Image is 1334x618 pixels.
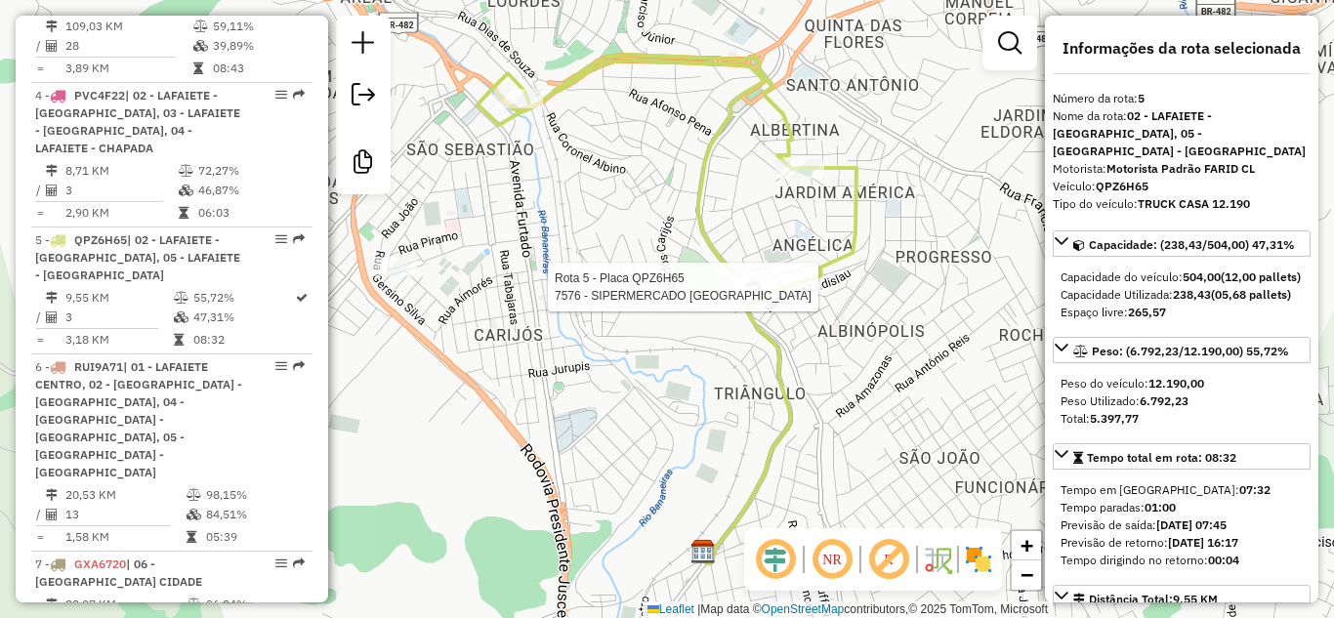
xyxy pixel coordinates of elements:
span: PVC4F22 [74,88,125,103]
td: 2,90 KM [64,203,178,223]
a: Distância Total:9,55 KM [1053,585,1311,611]
div: Tempo paradas: [1061,499,1303,516]
td: / [35,505,45,524]
strong: TRUCK CASA 12.190 [1138,196,1250,211]
i: Distância Total [46,21,58,32]
span: Peso: (6.792,23/12.190,00) 55,72% [1092,344,1289,358]
strong: 265,57 [1128,305,1166,319]
td: / [35,36,45,56]
div: Atividade não roteirizada - BAR DO EVALDO [368,257,417,276]
a: Criar modelo [344,143,383,186]
a: Leaflet [647,602,694,616]
span: 9,55 KM [1173,592,1218,606]
strong: 238,43 [1173,287,1211,302]
td: 82,07 KM [64,595,186,614]
span: 6 - [35,359,242,479]
img: Farid - Conselheiro Lafaiete [690,539,716,564]
a: Zoom out [1012,560,1041,590]
strong: [DATE] 16:17 [1168,535,1238,550]
span: Ocultar deslocamento [752,536,799,583]
div: Previsão de saída: [1061,516,1303,534]
strong: QPZ6H65 [1096,179,1148,193]
strong: 00:04 [1208,553,1239,567]
i: Total de Atividades [46,311,58,323]
strong: 12.190,00 [1148,376,1204,391]
i: Total de Atividades [46,185,58,196]
span: 7 - [35,556,202,589]
strong: 01:00 [1145,500,1176,515]
i: % de utilização da cubagem [193,40,208,52]
td: 84,51% [205,505,304,524]
i: Rota otimizada [296,292,308,304]
span: | 01 - LAFAIETE CENTRO, 02 - [GEOGRAPHIC_DATA] - [GEOGRAPHIC_DATA], 04 - [GEOGRAPHIC_DATA] - [GEO... [35,359,242,479]
td: 3,89 KM [64,59,192,78]
div: Número da rota: [1053,90,1311,107]
i: % de utilização do peso [187,598,201,610]
a: Zoom in [1012,531,1041,560]
div: Tempo dirigindo no retorno: [1061,552,1303,569]
em: Rota exportada [293,233,305,245]
td: / [35,308,45,327]
td: 72,27% [197,161,304,181]
h4: Informações da rota selecionada [1053,39,1311,58]
i: Total de Atividades [46,40,58,52]
a: OpenStreetMap [762,602,845,616]
i: % de utilização do peso [187,489,201,501]
div: Peso Utilizado: [1061,392,1303,410]
td: 08:43 [212,59,305,78]
i: Tempo total em rota [187,531,196,543]
i: % de utilização do peso [174,292,188,304]
span: Exibir rótulo [865,536,912,583]
td: 59,11% [212,17,305,36]
em: Opções [275,360,287,372]
td: 39,89% [212,36,305,56]
span: RUI9A71 [74,359,123,374]
strong: (05,68 pallets) [1211,287,1291,302]
span: + [1021,533,1033,557]
div: Distância Total: [1073,591,1218,608]
span: Tempo total em rota: 08:32 [1087,450,1236,465]
td: 46,87% [197,181,304,200]
span: | [697,602,700,616]
strong: 5.397,77 [1090,411,1139,426]
a: Exportar sessão [344,75,383,119]
td: 98,15% [205,485,304,505]
i: % de utilização da cubagem [187,509,201,520]
a: Nova sessão e pesquisa [344,23,383,67]
em: Rota exportada [293,360,305,372]
td: 1,58 KM [64,527,186,547]
td: / [35,181,45,200]
td: 8,71 KM [64,161,178,181]
div: Motorista: [1053,160,1311,178]
i: Total de Atividades [46,509,58,520]
i: Tempo total em rota [193,62,203,74]
strong: 6.792,23 [1140,393,1188,408]
a: Tempo total em rota: 08:32 [1053,443,1311,470]
td: 47,31% [192,308,294,327]
td: 96,84% [205,595,304,614]
td: 20,53 KM [64,485,186,505]
span: Peso do veículo: [1061,376,1204,391]
i: % de utilização do peso [193,21,208,32]
a: Exibir filtros [990,23,1029,62]
td: = [35,527,45,547]
td: 3,18 KM [64,330,173,350]
i: % de utilização da cubagem [174,311,188,323]
img: Exibir/Ocultar setores [963,544,994,575]
i: Distância Total [46,165,58,177]
img: Fluxo de ruas [922,544,953,575]
span: Capacidade: (238,43/504,00) 47,31% [1089,237,1295,252]
td: 08:32 [192,330,294,350]
i: Tempo total em rota [179,207,188,219]
td: 28 [64,36,192,56]
div: Map data © contributors,© 2025 TomTom, Microsoft [643,601,1053,618]
div: Peso: (6.792,23/12.190,00) 55,72% [1053,367,1311,435]
div: Tempo total em rota: 08:32 [1053,474,1311,577]
span: − [1021,562,1033,587]
em: Opções [275,89,287,101]
strong: 07:32 [1239,482,1271,497]
div: Capacidade: (238,43/504,00) 47,31% [1053,261,1311,329]
div: Nome da rota: [1053,107,1311,160]
td: 109,03 KM [64,17,192,36]
i: Distância Total [46,489,58,501]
